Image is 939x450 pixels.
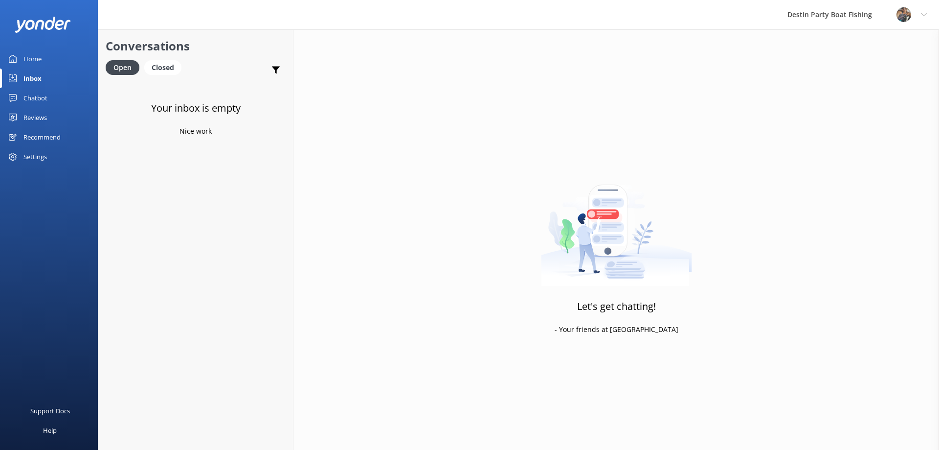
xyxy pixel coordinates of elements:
div: Open [106,60,139,75]
img: yonder-white-logo.png [15,17,71,33]
p: - Your friends at [GEOGRAPHIC_DATA] [555,324,678,335]
h3: Your inbox is empty [151,100,241,116]
div: Closed [144,60,181,75]
h2: Conversations [106,37,286,55]
div: Inbox [23,69,42,88]
img: artwork of a man stealing a conversation from at giant smartphone [541,164,692,286]
div: Home [23,49,42,69]
div: Reviews [23,108,47,127]
div: Chatbot [23,88,47,108]
p: Nice work [179,126,212,137]
img: 250-1666038197.jpg [896,7,911,22]
div: Help [43,421,57,440]
a: Open [106,62,144,72]
div: Support Docs [30,401,70,421]
div: Settings [23,147,47,166]
div: Recommend [23,127,61,147]
a: Closed [144,62,186,72]
h3: Let's get chatting! [577,299,656,314]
